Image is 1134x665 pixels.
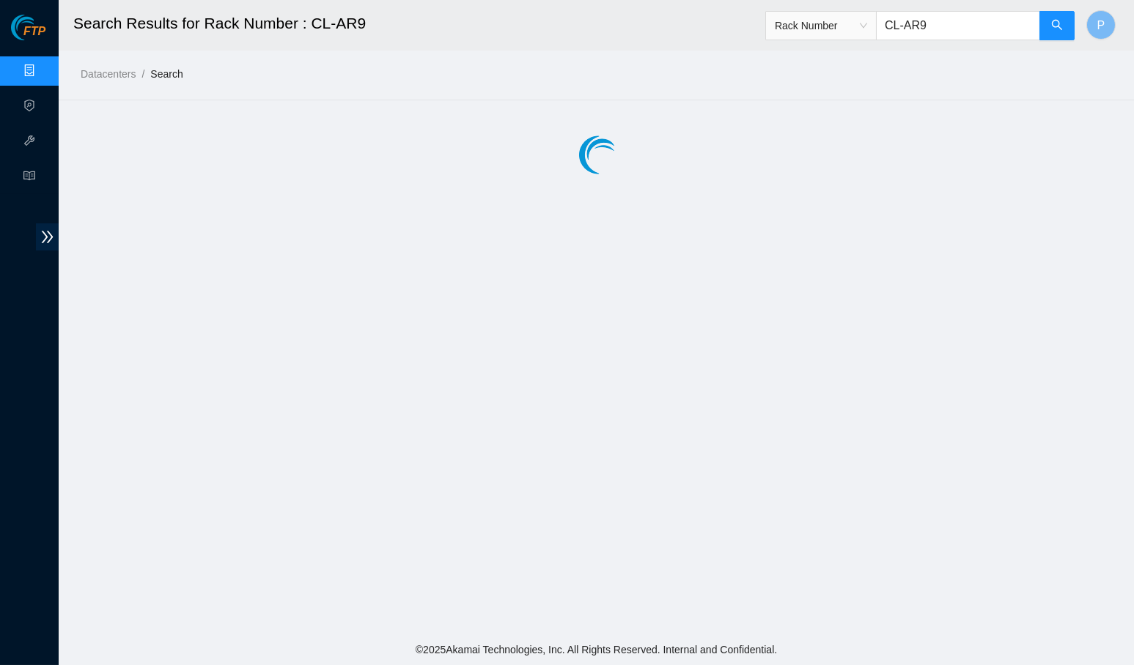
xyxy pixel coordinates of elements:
footer: © 2025 Akamai Technologies, Inc. All Rights Reserved. Internal and Confidential. [59,634,1134,665]
span: search [1051,19,1063,33]
span: / [141,68,144,80]
img: Akamai Technologies [11,15,74,40]
a: Datacenters [81,68,136,80]
span: P [1097,16,1105,34]
input: Enter text here... [876,11,1040,40]
a: Akamai TechnologiesFTP [11,26,45,45]
span: FTP [23,25,45,39]
button: P [1086,10,1116,40]
span: double-right [36,223,59,250]
button: search [1039,11,1075,40]
span: Rack Number [775,15,867,37]
span: read [23,163,35,193]
a: Search [150,68,183,80]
